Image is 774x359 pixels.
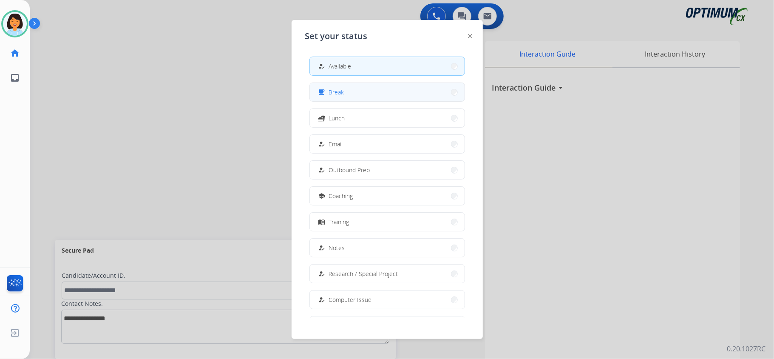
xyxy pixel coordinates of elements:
[318,296,325,303] mat-icon: how_to_reg
[329,62,352,71] span: Available
[318,63,325,70] mat-icon: how_to_reg
[310,213,465,231] button: Training
[318,270,325,277] mat-icon: how_to_reg
[310,239,465,257] button: Notes
[318,192,325,199] mat-icon: school
[305,30,368,42] span: Set your status
[310,135,465,153] button: Email
[329,269,398,278] span: Research / Special Project
[310,187,465,205] button: Coaching
[329,243,345,252] span: Notes
[310,265,465,283] button: Research / Special Project
[10,48,20,58] mat-icon: home
[310,83,465,101] button: Break
[329,140,343,148] span: Email
[727,344,765,354] p: 0.20.1027RC
[318,244,325,251] mat-icon: how_to_reg
[468,34,472,38] img: close-button
[318,218,325,225] mat-icon: menu_book
[329,165,370,174] span: Outbound Prep
[329,88,344,97] span: Break
[329,191,353,200] span: Coaching
[318,114,325,122] mat-icon: fastfood
[3,12,27,36] img: avatar
[10,73,20,83] mat-icon: inbox
[310,291,465,309] button: Computer Issue
[310,161,465,179] button: Outbound Prep
[310,316,465,335] button: Internet Issue
[318,88,325,96] mat-icon: free_breakfast
[329,295,372,304] span: Computer Issue
[310,57,465,75] button: Available
[318,140,325,148] mat-icon: how_to_reg
[329,217,349,226] span: Training
[310,109,465,127] button: Lunch
[318,166,325,174] mat-icon: how_to_reg
[329,114,345,123] span: Lunch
